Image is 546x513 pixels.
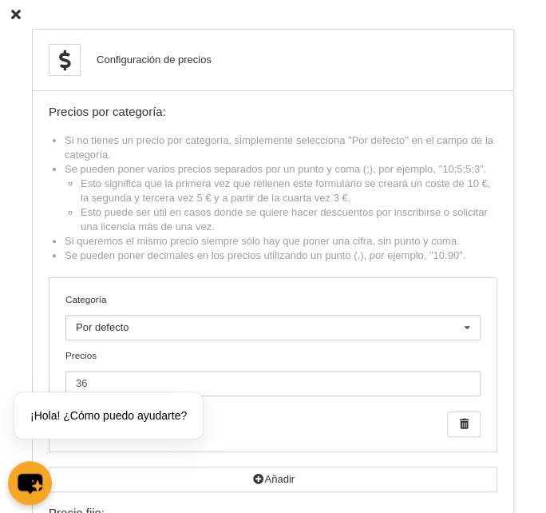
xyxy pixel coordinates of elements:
[8,461,52,505] button: chat-button
[65,234,497,249] li: Si queremos el mismo precio siempre sólo hay que poner una cifra, sin punto y coma.
[14,392,203,439] div: ¡Hola! ¿Cómo puedo ayudarte?
[65,249,497,263] li: Se pueden poner decimales en los precios utilizando un punto (.), por ejemplo, "10.90".
[76,321,129,333] span: Por defecto
[11,10,21,20] i: Cerrar
[97,53,212,67] div: Configuración de precios
[49,105,497,119] div: Precios por categoría:
[65,133,497,162] li: Si no tienes un precio por categoría, simplemente selecciona "Por defecto" en el campo de la cate...
[81,205,497,234] li: Esto puede ser útil en casos donde se quiere hacer descuentos por inscribirse o solicitar una lic...
[81,177,497,205] li: Esto significa que la primera vez que rellenen este formulario se creará un coste de 10 €, la seg...
[65,162,497,234] li: Se pueden poner varios precios separados por un punto y coma (;), por ejemplo, "10;5;5;3".
[49,467,497,492] button: Añadir
[65,292,481,307] label: Categoría
[65,348,481,396] label: Precios
[65,371,481,396] input: Precios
